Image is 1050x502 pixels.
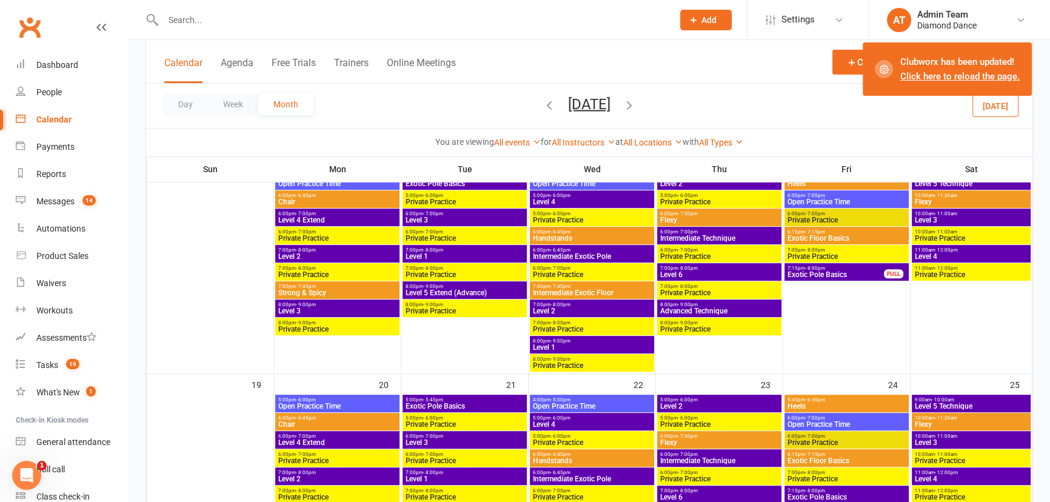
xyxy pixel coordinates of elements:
[423,211,443,216] span: - 7:00pm
[296,266,316,271] span: - 8:00pm
[781,6,815,33] span: Settings
[16,215,128,243] a: Automations
[16,297,128,324] a: Workouts
[805,452,825,457] span: - 7:15pm
[221,57,253,83] button: Agenda
[36,333,96,343] div: Assessments
[278,180,397,187] span: Open Practice Time
[914,247,1028,253] span: 11:00am
[805,397,825,403] span: - 6:30pm
[296,320,316,326] span: - 9:00pm
[423,433,443,439] span: - 7:00pm
[787,439,906,446] span: Private Practice
[405,235,524,242] span: Private Practice
[914,180,1028,187] span: Level 5 Technique
[660,229,779,235] span: 6:00pm
[405,198,524,206] span: Private Practice
[914,193,1028,198] span: 10:00am
[36,60,78,70] div: Dashboard
[660,289,779,296] span: Private Practice
[36,87,62,97] div: People
[787,253,906,260] span: Private Practice
[379,374,401,394] div: 20
[935,211,957,216] span: - 11:00am
[914,235,1028,242] span: Private Practice
[678,266,698,271] span: - 8:00pm
[634,374,655,394] div: 22
[405,307,524,315] span: Private Practice
[405,229,524,235] span: 6:00pm
[787,235,906,242] span: Exotic Floor Basics
[935,266,958,271] span: - 12:00pm
[550,415,570,421] span: - 6:00pm
[278,229,397,235] span: 6:00pm
[435,137,494,147] strong: You are viewing
[678,470,698,475] span: - 7:00pm
[532,229,652,235] span: 6:00pm
[805,211,825,216] span: - 7:00pm
[532,344,652,351] span: Level 1
[787,198,906,206] span: Open Practice Time
[258,93,313,115] button: Month
[787,247,906,253] span: 7:00pm
[405,180,524,187] span: Exotic Pole Basics
[532,452,652,457] span: 6:00pm
[932,397,954,403] span: - 10:00am
[296,247,316,253] span: - 8:00pm
[405,452,524,457] span: 6:00pm
[506,374,528,394] div: 21
[678,302,698,307] span: - 9:00pm
[623,138,683,147] a: All Locations
[159,12,664,28] input: Search...
[888,374,910,394] div: 24
[296,302,316,307] span: - 9:00pm
[552,138,615,147] a: All Instructors
[387,57,456,83] button: Online Meetings
[660,266,779,271] span: 7:00pm
[16,79,128,106] a: People
[532,356,652,362] span: 8:00pm
[532,397,652,403] span: 4:00pm
[805,433,825,439] span: - 7:00pm
[660,271,779,278] span: Level 6
[278,326,397,333] span: Private Practice
[405,433,524,439] span: 6:00pm
[36,278,66,288] div: Waivers
[405,211,524,216] span: 6:00pm
[783,156,911,182] th: Fri
[914,403,1028,410] span: Level 5 Technique
[805,470,825,475] span: - 8:00pm
[550,356,570,362] span: - 9:00pm
[529,156,656,182] th: Wed
[532,403,652,410] span: Open Practice Time
[532,198,652,206] span: Level 4
[278,307,397,315] span: Level 3
[278,470,397,475] span: 7:00pm
[405,266,524,271] span: 7:00pm
[296,470,316,475] span: - 8:00pm
[660,320,779,326] span: 8:00pm
[787,229,906,235] span: 6:15pm
[36,387,80,397] div: What's New
[550,229,570,235] span: - 6:45pm
[660,415,779,421] span: 5:00pm
[699,138,743,147] a: All Types
[423,284,443,289] span: - 9:00pm
[532,457,652,464] span: Handstands
[36,360,58,370] div: Tasks
[296,415,316,421] span: - 6:45pm
[935,247,958,253] span: - 12:00pm
[914,253,1028,260] span: Level 4
[405,397,524,403] span: 5:00pm
[278,289,397,296] span: Strong & Spicy
[914,229,1028,235] span: 10:00am
[36,437,110,447] div: General attendance
[678,452,698,457] span: - 7:00pm
[660,253,779,260] span: Private Practice
[884,269,903,278] div: FULL
[278,271,397,278] span: Private Practice
[1010,374,1032,394] div: 25
[680,10,732,30] button: Add
[550,284,570,289] span: - 7:45pm
[805,193,825,198] span: - 7:00pm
